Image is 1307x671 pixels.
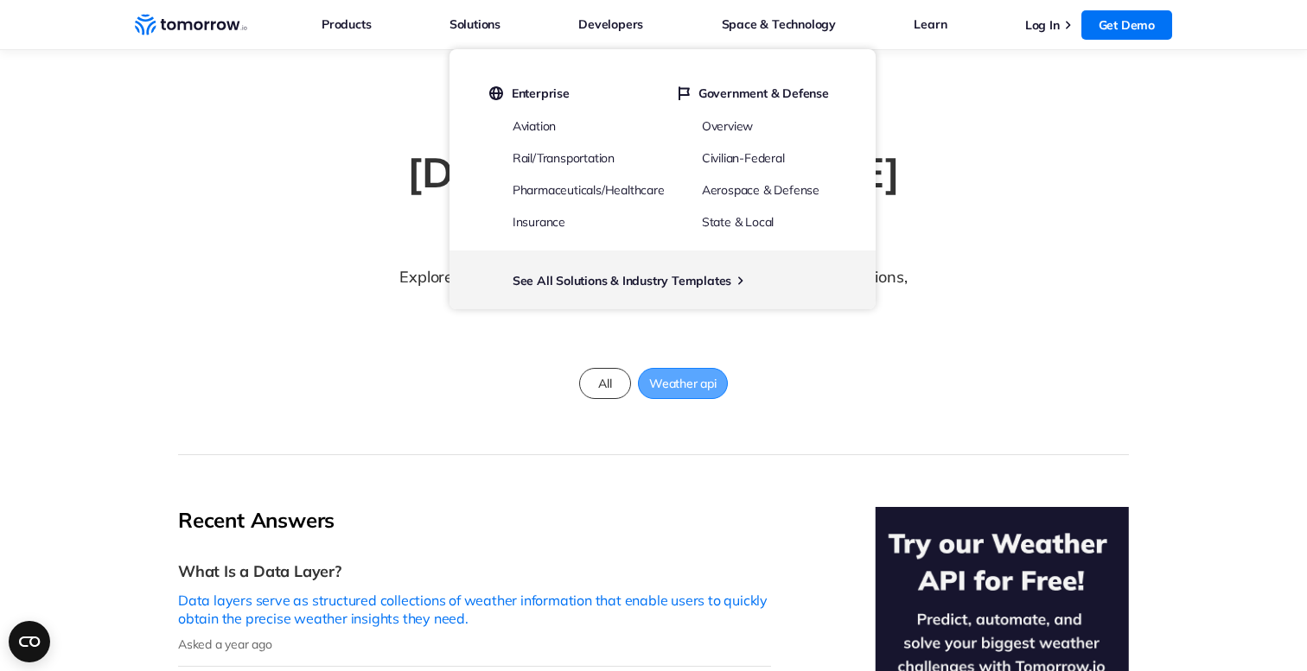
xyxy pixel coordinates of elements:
a: Get Demo [1081,10,1172,40]
a: Learn [914,13,947,35]
h3: What Is a Data Layer? [178,561,771,581]
a: Overview [702,118,753,134]
a: Civilian-Federal [702,150,785,166]
span: Enterprise [512,85,570,101]
a: Insurance [513,214,565,230]
a: What Is a Data Layer?Data layers serve as structured collections of weather information that enab... [178,548,771,667]
a: Home link [135,12,247,38]
span: All [588,372,622,395]
a: Solutions [449,13,500,35]
a: Log In [1025,17,1060,33]
p: Asked a year ago [178,636,771,652]
img: flag.svg [679,85,690,101]
a: Developers [578,13,643,35]
a: Aviation [513,118,556,134]
p: Explore expert answers to your weather and climate security questions, from forecasting to weathe... [392,265,915,339]
span: Weather api [639,372,727,395]
a: State & Local [702,214,774,230]
h1: [DATE][DOMAIN_NAME] FAQ [360,145,947,253]
a: Rail/Transportation [513,150,615,166]
p: Data layers serve as structured collections of weather information that enable users to quickly o... [178,592,771,628]
span: Government & Defense [698,85,829,101]
a: Pharmaceuticals/Healthcare [513,182,665,198]
a: Aerospace & Defense [702,182,819,198]
a: Space & Technology [722,13,836,35]
h2: Recent Answers [178,507,771,534]
a: Weather api [638,368,728,399]
a: All [579,368,631,399]
a: See All Solutions & Industry Templates [513,273,731,288]
button: Open CMP widget [9,621,50,662]
img: globe.svg [489,85,503,101]
a: Products [322,13,371,35]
